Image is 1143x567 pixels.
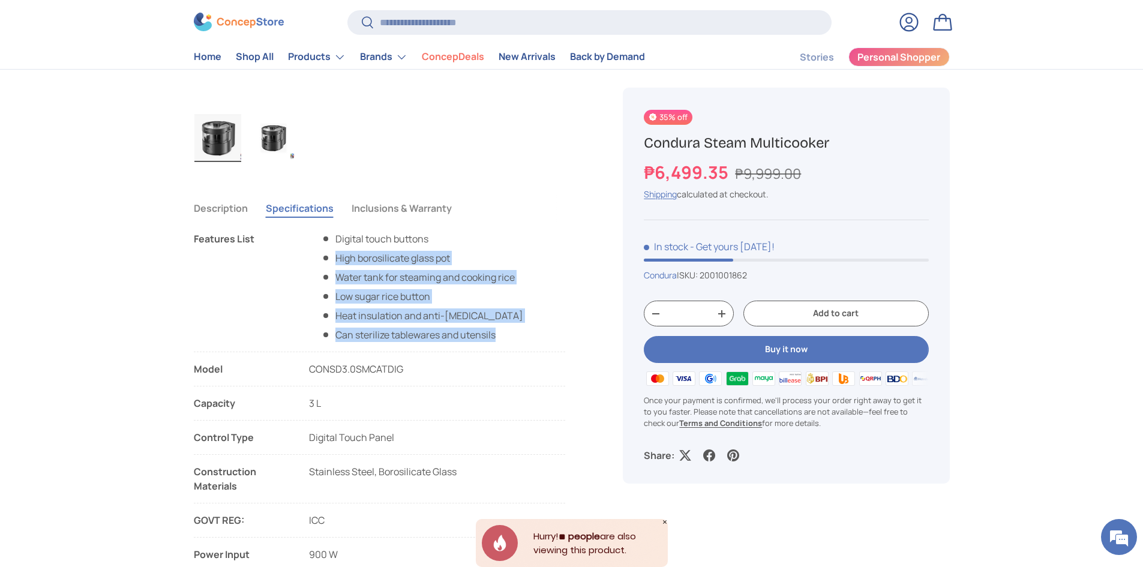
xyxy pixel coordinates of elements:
[321,232,523,246] li: Digital touch buttons
[194,396,290,410] div: Capacity
[309,362,403,376] span: CONSD3.0SMCATDIG
[848,47,950,67] a: Personal Shopper
[830,369,857,387] img: ubp
[194,45,645,69] nav: Primary
[194,232,290,342] div: Features List
[735,164,801,183] s: ₱9,999.00
[422,46,484,69] a: ConcepDeals
[857,369,883,387] img: qrph
[194,430,290,445] div: Control Type
[194,13,284,32] img: ConcepStore
[800,46,834,69] a: Stories
[194,362,290,376] div: Model
[679,418,762,428] a: Terms and Conditions
[194,194,248,222] button: Description
[62,67,202,83] div: Chat with us now
[857,53,940,62] span: Personal Shopper
[700,269,747,281] span: 2001001862
[352,194,452,222] button: Inclusions & Warranty
[644,395,928,430] p: Once your payment is confirmed, we'll process your order right away to get it to you faster. Plea...
[644,134,928,152] h1: Condura Steam Multicooker
[804,369,830,387] img: bpi
[70,151,166,272] span: We're online!
[194,513,566,527] li: ICC
[910,369,937,387] img: metrobank
[194,513,290,527] strong: GOVT REG:
[321,328,523,342] li: Can sterilize tablewares and utensils
[644,269,677,281] a: Condura
[321,289,523,304] li: Low sugar rice button
[644,240,688,253] span: In stock
[724,369,750,387] img: grabpay
[644,110,692,125] span: 35% off
[644,188,677,200] a: Shipping
[194,46,221,69] a: Home
[6,328,229,370] textarea: Type your message and hit 'Enter'
[499,46,556,69] a: New Arrivals
[743,301,928,327] button: Add to cart
[194,114,241,162] img: condura-steam-multicooker-full-side-view-with-icc-sticker-concepstore
[679,269,698,281] span: SKU:
[690,240,775,253] p: - Get yours [DATE]!
[644,448,674,463] p: Share:
[884,369,910,387] img: bdo
[771,45,950,69] nav: Secondary
[570,46,645,69] a: Back by Demand
[197,6,226,35] div: Minimize live chat window
[671,369,697,387] img: visa
[309,397,321,410] span: 3 L
[309,548,338,561] span: 900 W
[644,369,670,387] img: master
[250,114,296,162] img: Condura Steam Multicooker
[353,45,415,69] summary: Brands
[194,464,290,493] div: Construction Materials
[309,431,394,444] span: Digital Touch Panel
[751,369,777,387] img: maya
[644,160,731,184] strong: ₱6,499.35
[236,46,274,69] a: Shop All
[321,251,523,265] li: High borosilicate glass pot
[677,269,747,281] span: |
[321,270,523,284] li: Water tank for steaming and cooking rice
[194,547,290,562] div: Power Input
[697,369,724,387] img: gcash
[281,45,353,69] summary: Products
[644,188,928,200] div: calculated at checkout.
[644,336,928,363] button: Buy it now
[309,465,457,478] span: Stainless Steel, Borosilicate Glass
[321,308,523,323] li: Heat insulation and anti-[MEDICAL_DATA]
[662,519,668,525] div: Close
[777,369,803,387] img: billease
[266,194,334,222] button: Specifications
